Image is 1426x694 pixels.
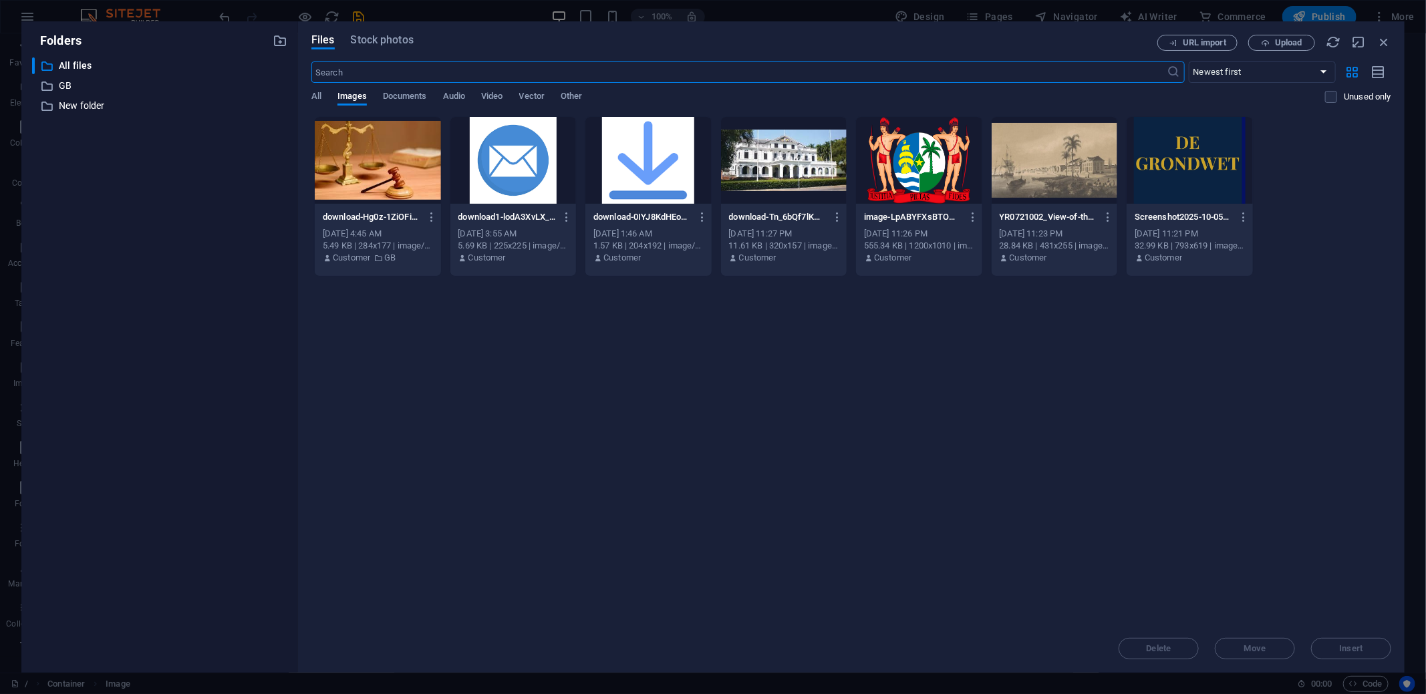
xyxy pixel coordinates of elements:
span: Files [311,32,335,48]
i: Minimize [1351,35,1366,49]
p: Customer [739,252,776,264]
input: Search [311,61,1167,83]
div: ​ [32,57,35,74]
p: Customer [333,252,370,264]
span: Audio [443,88,465,107]
p: download-0IYJ8KdHEo60xEB75ZVUJA.png [593,211,691,223]
div: 1.57 KB | 204x192 | image/png [593,240,704,252]
div: [DATE] 11:23 PM [1000,228,1110,240]
p: Screenshot2025-10-05182112-pT7I_shEHhEfa22zUYeBMg.jpg [1135,211,1232,223]
span: Stock photos [351,32,414,48]
p: image-LpABYFXsBTOWLOmh13AowA.png [864,211,962,223]
button: URL import [1157,35,1238,51]
div: GB [32,77,287,94]
div: [DATE] 3:55 AM [458,228,569,240]
button: Upload [1248,35,1315,51]
p: All files [59,58,263,73]
i: Create new folder [273,33,287,48]
div: [DATE] 11:27 PM [729,228,839,240]
p: YR0721002_View-of-the-quay-and-harbor-of-[GEOGRAPHIC_DATA]-on-the-[GEOGRAPHIC_DATA]-River-cgYRR7n... [1000,211,1097,223]
div: 11.61 KB | 320x157 | image/jpeg [729,240,839,252]
i: Reload [1326,35,1340,49]
div: 555.34 KB | 1200x1010 | image/png [864,240,974,252]
p: New folder [59,98,263,114]
span: Images [337,88,367,107]
p: Displays only files that are not in use on the website. Files added during this session can still... [1344,91,1391,103]
p: GB [59,78,263,94]
div: 28.84 KB | 431x255 | image/jpeg [1000,240,1110,252]
p: Customer [1010,252,1047,264]
p: download-Hg0z-1ZiOFiwPawG1Ty8Mw.jpg [323,211,420,223]
span: URL import [1183,39,1226,47]
span: Video [481,88,503,107]
div: [DATE] 11:21 PM [1135,228,1245,240]
div: [DATE] 11:26 PM [864,228,974,240]
p: Folders [32,32,82,49]
p: Customer [1145,252,1182,264]
div: [DATE] 4:45 AM [323,228,433,240]
div: 5.49 KB | 284x177 | image/jpeg [323,240,433,252]
p: download1-lodA3XvLX_Us5wwjo0cdMg.png [458,211,556,223]
p: Customer [874,252,911,264]
div: [DATE] 1:46 AM [593,228,704,240]
div: New folder [32,98,287,114]
span: Vector [519,88,545,107]
p: GB [384,252,396,264]
span: Documents [383,88,427,107]
span: Other [561,88,582,107]
span: All [311,88,321,107]
p: Customer [603,252,641,264]
span: Upload [1275,39,1302,47]
p: Customer [468,252,506,264]
i: Close [1377,35,1391,49]
p: download-Tn_6bQf7lKMak8raGS-EmA.jpg [729,211,827,223]
div: 32.99 KB | 793x619 | image/jpeg [1135,240,1245,252]
div: 5.69 KB | 225x225 | image/png [458,240,569,252]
